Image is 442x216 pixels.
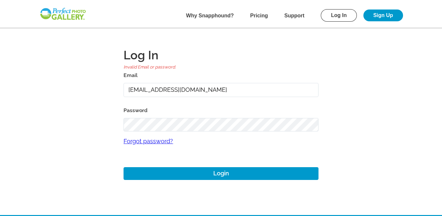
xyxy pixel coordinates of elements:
a: Forgot password? [124,131,318,151]
a: Pricing [250,13,268,18]
a: Support [284,13,304,18]
label: Email [124,71,318,80]
label: Password [124,106,318,115]
p: Invalid Email or password. [124,63,176,71]
h1: Log In [124,47,318,63]
a: Log In [321,9,357,22]
button: Login [124,167,318,180]
img: Snapphound Logo [39,7,86,21]
a: Why Snapphound? [186,13,234,18]
a: Sign Up [363,10,403,21]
